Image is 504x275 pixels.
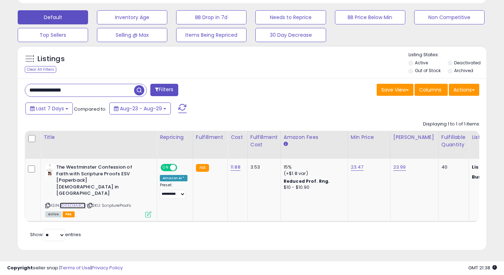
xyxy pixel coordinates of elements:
[335,10,405,24] button: BB Price Below Min
[414,10,485,24] button: Non Competitive
[196,164,209,172] small: FBA
[284,178,330,184] b: Reduced Prof. Rng.
[63,211,75,217] span: FBA
[36,105,64,112] span: Last 7 Days
[176,28,247,42] button: Items Being Repriced
[60,203,86,209] a: B00ED3A3CK
[419,86,441,93] span: Columns
[415,84,448,96] button: Columns
[231,134,244,141] div: Cost
[30,231,81,238] span: Show: entries
[161,165,170,171] span: ON
[441,164,463,170] div: 40
[415,60,428,66] label: Active
[284,164,342,170] div: 15%
[45,211,62,217] span: All listings currently available for purchase on Amazon
[393,134,435,141] div: [PERSON_NAME]
[97,28,167,42] button: Selling @ Max
[415,68,441,74] label: Out of Stock
[231,164,241,171] a: 11.88
[454,68,473,74] label: Archived
[7,265,123,271] div: seller snap | |
[472,164,504,170] b: Listed Price:
[250,134,278,148] div: Fulfillment Cost
[409,52,486,58] p: Listing States:
[160,134,190,141] div: Repricing
[56,164,142,199] b: The Westminster Confession of Faith with Scripture Proofs ESV [Paperback] [DEMOGRAPHIC_DATA] in [...
[25,103,73,115] button: Last 7 Days
[255,28,326,42] button: 30 Day Decrease
[454,60,481,66] label: Deactivated
[284,134,345,141] div: Amazon Fees
[351,134,387,141] div: Min Price
[393,164,406,171] a: 23.99
[284,170,342,177] div: (+$1.8 var)
[449,84,479,96] button: Actions
[18,10,88,24] button: Default
[92,264,123,271] a: Privacy Policy
[87,203,132,208] span: | SKU: ScriptureProofs
[160,175,187,181] div: Amazon AI *
[45,164,54,178] img: 41sQvTBpGPL._SL40_.jpg
[7,264,33,271] strong: Copyright
[44,134,154,141] div: Title
[284,185,342,191] div: $10 - $10.90
[37,54,65,64] h5: Listings
[377,84,413,96] button: Save View
[468,264,497,271] span: 2025-09-6 21:38 GMT
[45,164,151,216] div: ASIN:
[250,164,275,170] div: 3.53
[176,165,187,171] span: OFF
[176,10,247,24] button: BB Drop in 7d
[74,106,106,112] span: Compared to:
[160,183,187,199] div: Preset:
[109,103,171,115] button: Aug-23 - Aug-29
[60,264,91,271] a: Terms of Use
[196,134,225,141] div: Fulfillment
[284,141,288,147] small: Amazon Fees.
[18,28,88,42] button: Top Sellers
[351,164,364,171] a: 23.47
[97,10,167,24] button: Inventory Age
[441,134,466,148] div: Fulfillable Quantity
[423,121,479,128] div: Displaying 1 to 1 of 1 items
[255,10,326,24] button: Needs to Reprice
[120,105,162,112] span: Aug-23 - Aug-29
[25,66,56,73] div: Clear All Filters
[150,84,178,96] button: Filters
